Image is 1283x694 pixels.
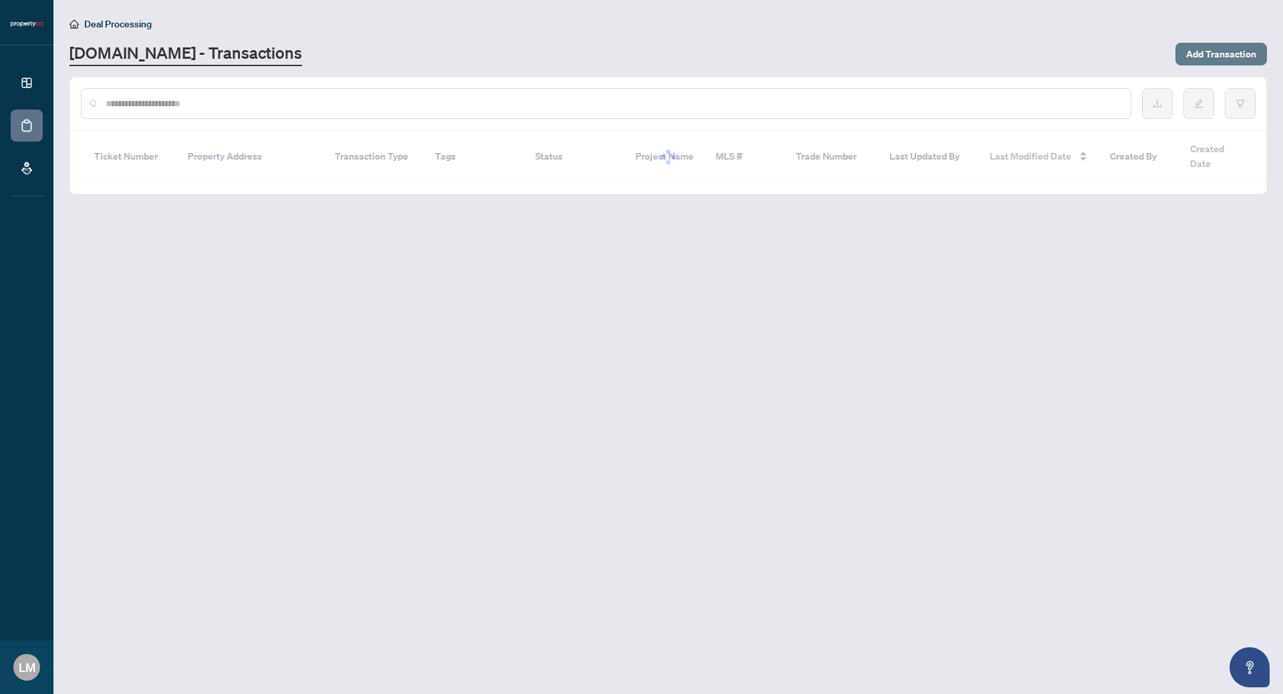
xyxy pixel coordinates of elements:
[1230,647,1270,687] button: Open asap
[1142,88,1173,119] button: download
[1175,43,1267,65] button: Add Transaction
[69,19,79,29] span: home
[1183,88,1214,119] button: edit
[69,42,302,66] a: [DOMAIN_NAME] - Transactions
[84,18,152,30] span: Deal Processing
[1186,43,1256,65] span: Add Transaction
[1225,88,1256,119] button: filter
[19,658,35,677] span: LM
[11,20,43,28] img: logo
